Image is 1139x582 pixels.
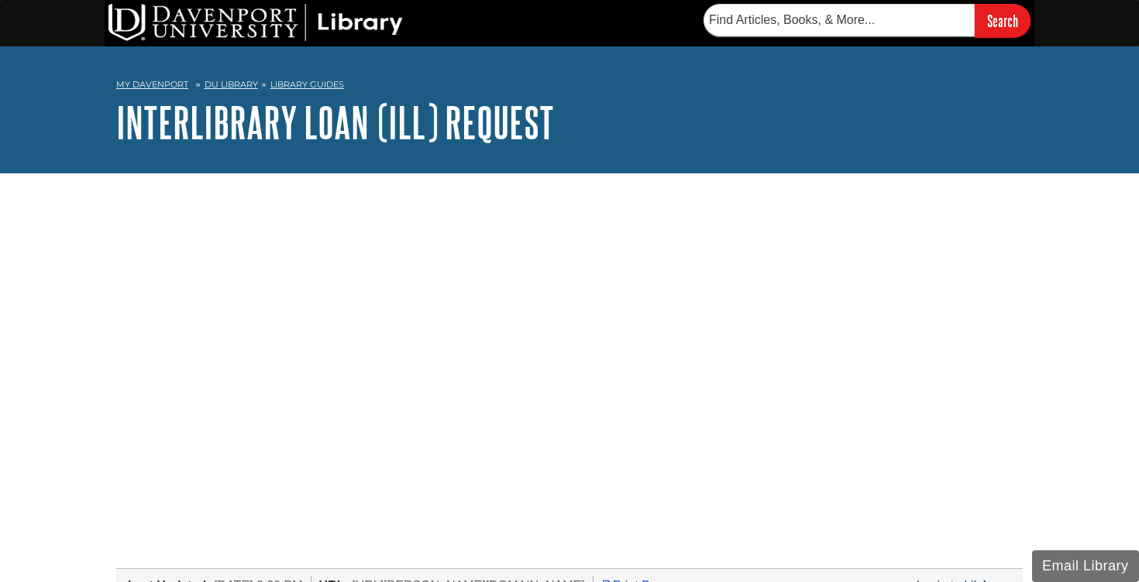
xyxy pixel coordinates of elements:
form: Searches DU Library's articles, books, and more [704,4,1031,37]
input: Find Articles, Books, & More... [704,4,975,36]
a: My Davenport [116,78,188,91]
a: DU Library [205,79,258,90]
iframe: e5097d3710775424eba289f457d9b66a [116,228,790,383]
img: DU Library [108,4,403,41]
a: Library Guides [270,79,344,90]
button: Email Library [1032,550,1139,582]
nav: breadcrumb [116,74,1023,99]
a: Interlibrary Loan (ILL) Request [116,98,554,146]
input: Search [975,4,1031,37]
